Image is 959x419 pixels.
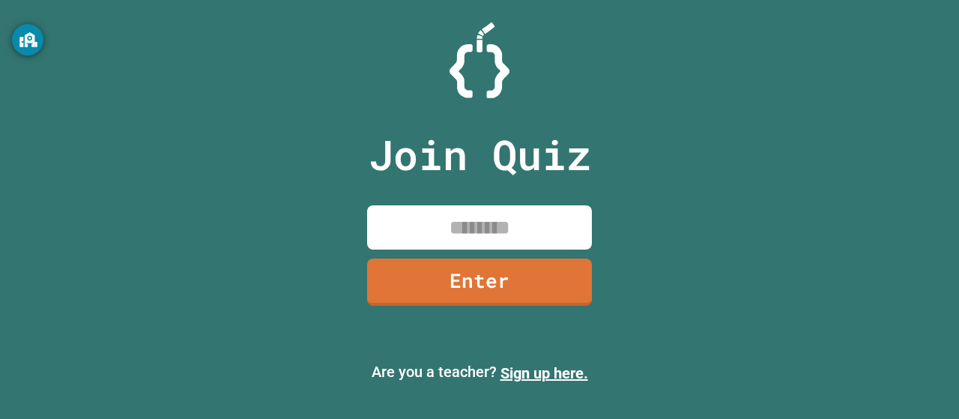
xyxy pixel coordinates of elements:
[12,361,947,385] p: Are you a teacher?
[369,124,591,186] p: Join Quiz
[367,259,592,306] a: Enter
[12,24,43,55] button: GoGuardian Privacy Information
[450,22,509,98] img: Logo.svg
[500,364,588,382] a: Sign up here.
